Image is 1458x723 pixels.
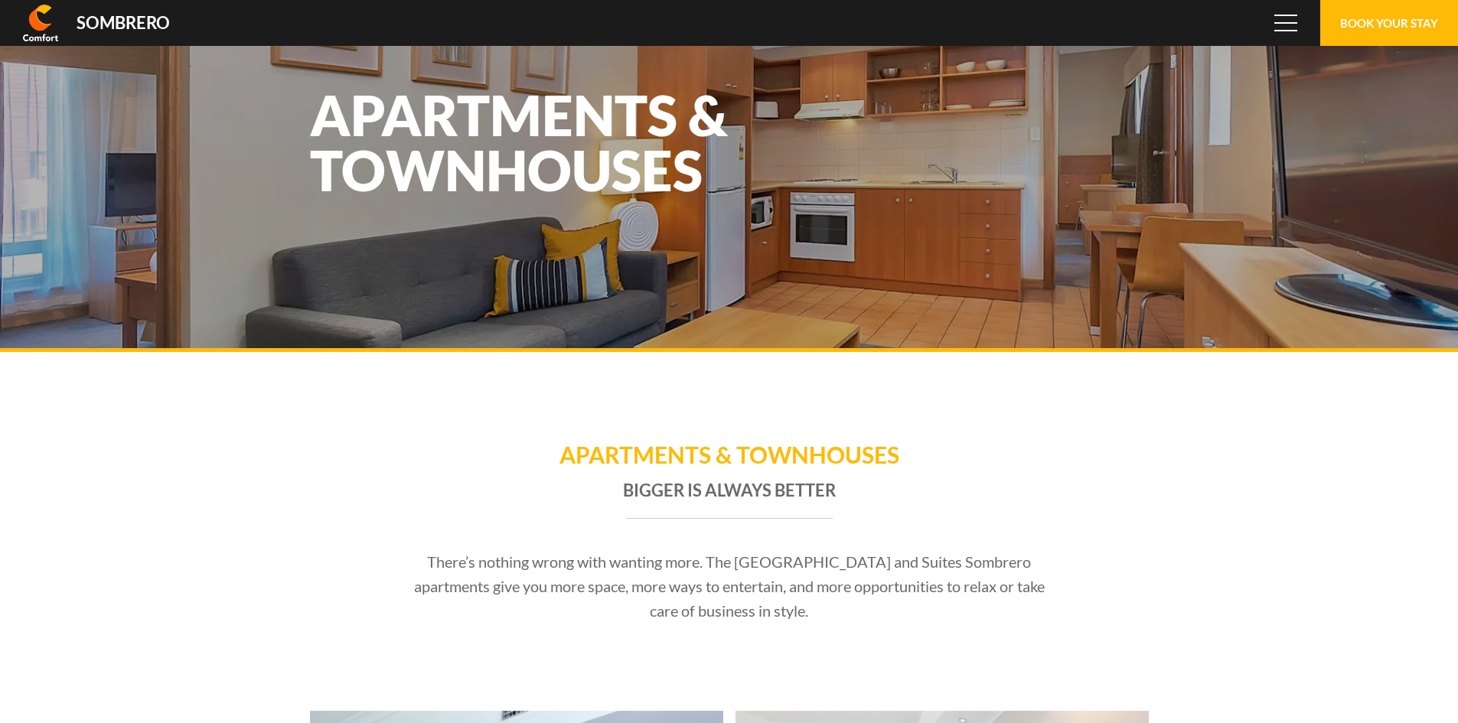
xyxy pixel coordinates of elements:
[1274,15,1297,31] span: Menu
[370,477,1089,519] h2: Bigger is always better
[23,5,58,41] img: Comfort Inn & Suites Sombrero
[406,549,1053,623] p: There’s nothing wrong with wanting more. The [GEOGRAPHIC_DATA] and Suites Sombrero apartments giv...
[310,87,731,197] h1: Apartments & Townhouses
[370,439,1089,477] h1: Apartments & Townhouses
[77,15,170,31] div: Sombrero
